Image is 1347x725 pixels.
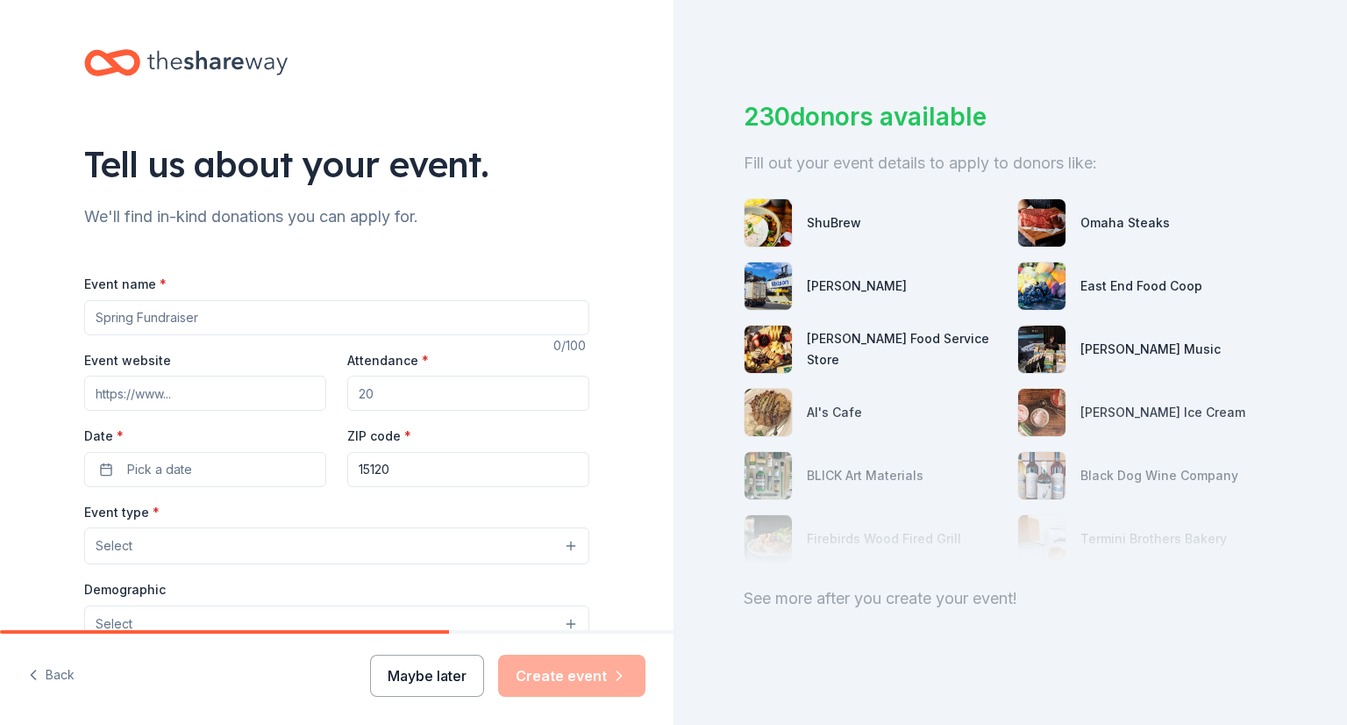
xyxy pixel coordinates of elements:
[96,535,132,556] span: Select
[84,352,171,370] label: Event website
[28,657,75,694] button: Back
[807,212,861,233] div: ShuBrew
[347,376,589,411] input: 20
[1018,262,1065,310] img: photo for East End Food Coop
[1080,276,1202,297] div: East End Food Coop
[370,655,484,697] button: Maybe later
[553,335,589,356] div: 0 /100
[84,140,589,189] div: Tell us about your event.
[744,585,1277,613] div: See more after you create your event!
[84,427,326,445] label: Date
[96,614,132,635] span: Select
[807,276,907,297] div: [PERSON_NAME]
[745,199,792,247] img: photo for ShuBrew
[84,300,589,335] input: Spring Fundraiser
[127,459,192,480] span: Pick a date
[807,328,1003,370] div: [PERSON_NAME] Food Service Store
[1080,339,1221,360] div: [PERSON_NAME] Music
[84,581,166,599] label: Demographic
[1018,199,1065,247] img: photo for Omaha Steaks
[84,606,589,642] button: Select
[745,262,792,310] img: photo for Matson
[744,98,1277,135] div: 230 donors available
[347,352,429,370] label: Attendance
[744,149,1277,177] div: Fill out your event details to apply to donors like:
[745,326,792,373] img: photo for Gordon Food Service Store
[84,376,326,411] input: https://www...
[84,504,160,521] label: Event type
[84,528,589,564] button: Select
[84,452,326,487] button: Pick a date
[1018,326,1065,373] img: photo for Alfred Music
[1080,212,1170,233] div: Omaha Steaks
[84,203,589,231] div: We'll find in-kind donations you can apply for.
[347,427,411,445] label: ZIP code
[84,276,167,293] label: Event name
[347,452,589,487] input: 12345 (U.S. only)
